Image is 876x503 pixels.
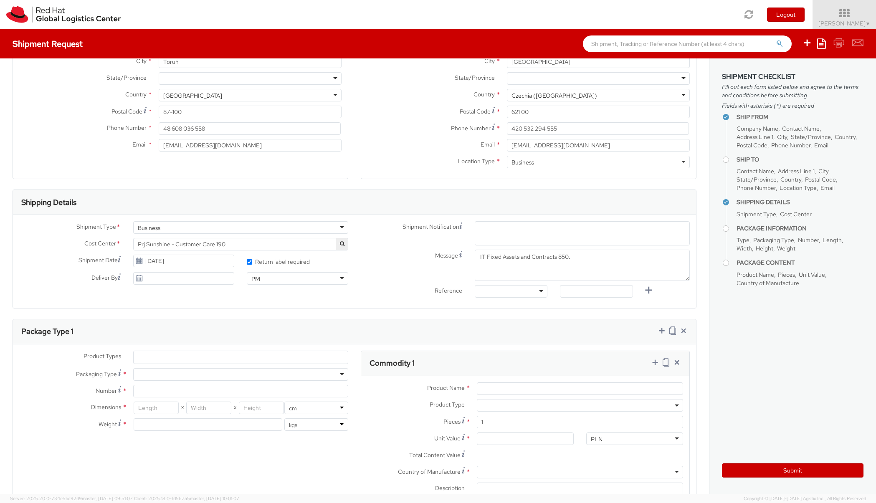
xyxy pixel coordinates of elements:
span: State/Province [737,176,777,183]
span: Server: 2025.20.0-734e5bc92d9 [10,495,133,501]
span: Prj Sunshine - Customer Care 190 [138,240,344,248]
span: Client: 2025.18.0-fd567a5 [134,495,239,501]
span: Postal Code [805,176,836,183]
span: Height [756,245,773,252]
span: Shipment Type [737,210,776,218]
div: PM [251,275,260,283]
span: Address Line 1 [737,133,773,141]
span: Phone Number [451,124,491,132]
h4: Ship From [737,114,863,120]
h3: Shipping Details [21,198,76,207]
span: Description [435,484,465,492]
div: Czechia ([GEOGRAPHIC_DATA]) [511,91,597,100]
span: Country [125,91,147,98]
span: Country of Manufacture [737,279,799,287]
h3: Package Type 1 [21,327,73,336]
div: Business [511,158,534,167]
span: Packaging Type [76,370,117,378]
h4: Package Information [737,225,863,232]
span: Prj Sunshine - Customer Care 190 [133,238,348,250]
span: Copyright © [DATE]-[DATE] Agistix Inc., All Rights Reserved [744,495,866,502]
span: Weight [777,245,795,252]
span: Address Line 1 [778,167,815,175]
span: Deliver By [91,273,118,282]
h4: Ship To [737,157,863,163]
button: Submit [722,463,863,478]
span: Dimensions [91,403,121,411]
span: master, [DATE] 10:01:07 [190,495,239,501]
span: City [484,57,495,65]
span: Country [473,91,495,98]
img: rh-logistics-00dfa346123c4ec078e1.svg [6,6,121,23]
span: State/Province [791,133,831,141]
label: Return label required [247,256,311,266]
span: [PERSON_NAME] [818,20,871,27]
span: Pieces [778,271,795,278]
span: Fields with asterisks (*) are required [722,101,863,110]
div: PLN [591,435,603,443]
span: Cost Center [780,210,812,218]
span: Postal Code [111,108,142,115]
span: X [231,402,239,414]
h4: Shipment Request [13,39,83,48]
input: Length [134,402,179,414]
span: City [136,57,147,65]
input: Height [239,402,284,414]
span: Location Type [780,184,817,192]
span: Packaging Type [753,236,794,244]
span: State/Province [455,74,495,81]
span: Country of Manufacture [398,468,461,475]
span: Shipment Date [78,256,118,265]
span: State/Province [106,74,147,81]
span: Phone Number [107,124,147,131]
span: Contact Name [782,125,820,132]
span: Unit Value [434,435,461,442]
span: Message [435,252,458,259]
span: Email [132,141,147,148]
span: master, [DATE] 09:51:07 [82,495,133,501]
span: Email [820,184,835,192]
input: Width [186,402,231,414]
span: Phone Number [771,142,810,149]
span: Location Type [458,157,495,165]
span: Product Name [427,384,465,392]
span: X [179,402,186,414]
span: Product Types [84,352,121,360]
span: Postal Code [460,108,491,115]
span: Email [481,141,495,148]
h4: Package Content [737,260,863,266]
h3: Commodity 1 [370,359,415,367]
span: Country [835,133,856,141]
input: Shipment, Tracking or Reference Number (at least 4 chars) [583,35,792,52]
span: Product Name [737,271,774,278]
span: Width [737,245,752,252]
span: Country [780,176,801,183]
h4: Shipping Details [737,199,863,205]
span: City [777,133,787,141]
button: Logout [767,8,805,22]
div: [GEOGRAPHIC_DATA] [163,91,222,100]
span: Type [737,236,749,244]
span: Shipment Type [76,222,116,232]
span: City [818,167,828,175]
div: Business [138,224,160,232]
span: Contact Name [737,167,774,175]
span: Total Content Value [409,451,461,459]
span: Company Name [737,125,778,132]
span: Product Type [430,401,465,408]
span: Cost Center [84,239,116,249]
span: Email [814,142,828,149]
span: ▼ [866,20,871,27]
span: Weight [99,420,117,428]
span: Fill out each form listed below and agree to the terms and conditions before submitting [722,83,863,99]
input: Return label required [247,259,252,265]
span: Number [96,387,117,394]
span: Pieces [443,418,461,425]
span: Shipment Notification [403,222,459,231]
span: Number [798,236,819,244]
span: Length [823,236,842,244]
span: Phone Number [737,184,776,192]
h3: Shipment Checklist [722,73,863,81]
span: Unit Value [799,271,825,278]
span: Reference [435,287,462,294]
